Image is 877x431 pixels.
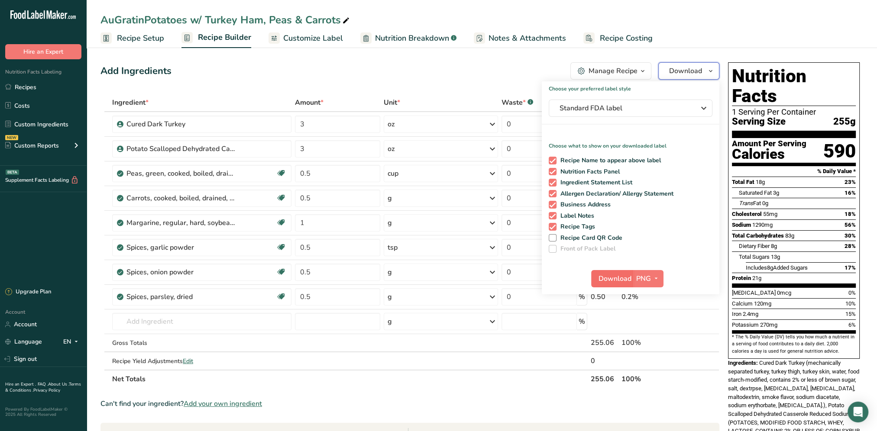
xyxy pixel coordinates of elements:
[739,254,770,260] span: Total Sugars
[557,179,633,187] span: Ingredient Statement List
[126,218,235,228] div: Margarine, regular, hard, soybean (hydrogenated)
[183,357,193,365] span: Edit
[728,360,758,366] span: Ingredients:
[619,370,680,388] th: 100%
[388,144,395,154] div: oz
[126,242,235,253] div: Spices, garlic powder
[100,29,164,48] a: Recipe Setup
[732,66,856,106] h1: Nutrition Facts
[634,270,663,287] button: PNG
[589,370,620,388] th: 255.06
[112,357,291,366] div: Recipe Yield Adjustments
[126,144,235,154] div: Potato Scalloped Dehydrated Casserole Reduced Sodium
[732,211,762,217] span: Cholesterol
[295,97,324,108] span: Amount
[621,292,678,302] div: 0.2%
[658,62,719,80] button: Download
[5,407,81,417] div: Powered By FoodLabelMaker © 2025 All Rights Reserved
[845,190,856,196] span: 16%
[732,116,786,127] span: Serving Size
[762,200,768,206] span: 0g
[184,399,262,409] span: Add your own ingredient
[732,322,759,328] span: Potassium
[636,273,651,284] span: PNG
[557,212,595,220] span: Label Notes
[600,32,653,44] span: Recipe Costing
[760,322,777,328] span: 270mg
[845,232,856,239] span: 30%
[388,119,395,129] div: oz
[388,193,392,203] div: g
[845,300,856,307] span: 10%
[33,387,60,393] a: Privacy Policy
[126,119,235,129] div: Cured Dark Turkey
[557,201,611,209] span: Business Address
[767,264,773,271] span: 8g
[549,100,712,117] button: Standard FDA label
[732,148,806,161] div: Calories
[117,32,164,44] span: Recipe Setup
[5,381,36,387] a: Hire an Expert .
[771,254,780,260] span: 13g
[771,243,777,249] span: 8g
[100,399,719,409] div: Can't find your ingredient?
[283,32,343,44] span: Customize Label
[669,66,702,76] span: Download
[739,190,772,196] span: Saturated Fat
[777,289,791,296] span: 0mcg
[848,289,856,296] span: 0%
[112,338,291,347] div: Gross Totals
[845,179,856,185] span: 23%
[181,28,251,48] a: Recipe Builder
[5,381,81,393] a: Terms & Conditions .
[126,193,235,203] div: Carrots, cooked, boiled, drained, without salt
[848,402,868,422] div: Open Intercom Messenger
[360,29,456,48] a: Nutrition Breakdown
[388,316,392,327] div: g
[570,62,651,80] button: Manage Recipe
[100,64,172,78] div: Add Ingredients
[732,275,751,281] span: Protein
[110,370,589,388] th: Net Totals
[732,232,784,239] span: Total Carbohydrates
[557,234,623,242] span: Recipe Card QR Code
[746,264,808,271] span: Includes Added Sugars
[126,292,235,302] div: Spices, parsley, dried
[732,334,856,355] section: * The % Daily Value (DV) tells you how much a nutrient in a serving of food contributes to a dail...
[5,334,42,349] a: Language
[848,322,856,328] span: 6%
[732,300,753,307] span: Calcium
[542,135,719,150] p: Choose what to show on your downloaded label
[732,140,806,148] div: Amount Per Serving
[752,222,773,228] span: 1290mg
[375,32,449,44] span: Nutrition Breakdown
[845,264,856,271] span: 17%
[732,222,751,228] span: Sodium
[845,311,856,317] span: 15%
[560,103,689,113] span: Standard FDA label
[388,168,398,179] div: cup
[126,168,235,179] div: Peas, green, cooked, boiled, drained, without salt
[388,267,392,277] div: g
[591,270,634,287] button: Download
[557,223,595,231] span: Recipe Tags
[388,292,392,302] div: g
[557,190,674,198] span: Allergen Declaration/ Allergy Statement
[112,97,149,108] span: Ingredient
[599,273,631,284] span: Download
[773,190,779,196] span: 3g
[5,135,18,140] div: NEW
[388,218,392,228] div: g
[739,200,761,206] span: Fat
[5,288,51,296] div: Upgrade Plan
[621,338,678,348] div: 100%
[732,311,741,317] span: Iron
[732,179,754,185] span: Total Fat
[63,337,81,347] div: EN
[38,381,48,387] a: FAQ .
[591,292,618,302] div: 0.50
[756,179,765,185] span: 18g
[489,32,566,44] span: Notes & Attachments
[591,356,618,366] div: 0
[833,116,856,127] span: 255g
